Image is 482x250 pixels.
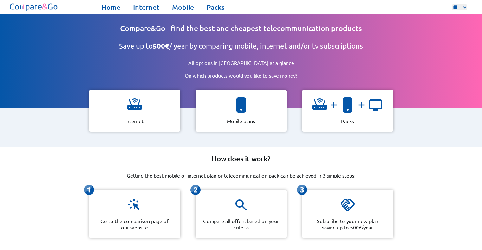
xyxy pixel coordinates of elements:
[341,118,354,124] p: Packs
[190,90,292,132] a: icon representing a smartphone Mobile plans
[368,97,383,113] img: icon representing a tv
[212,154,271,163] h2: How does it work?
[297,185,307,195] img: icon representing the third-step
[355,100,368,110] img: and
[310,218,386,230] p: Subscribe to your new plan saving up to 500€/year
[234,197,249,213] img: icon representing a magnifying glass
[297,90,398,132] a: icon representing a wifiandicon representing a smartphoneandicon representing a tv Packs
[9,2,60,13] img: Logo of Compare&Go
[84,90,185,132] a: icon representing a wifi Internet
[207,3,225,12] a: Packs
[164,72,318,78] p: On which products would you like to save money?
[127,172,356,178] p: Getting the best mobile or internet plan or telecommunication pack can be achieved in 3 simple st...
[190,185,201,195] img: icon representing the second-step
[340,197,355,213] img: icon representing a handshake
[101,3,120,12] a: Home
[84,185,94,195] img: icon representing the first-step
[120,24,362,33] h1: Compare&Go - find the best and cheapest telecommunication products
[327,100,340,110] img: and
[168,59,314,66] p: All options in [GEOGRAPHIC_DATA] at a glance
[127,197,142,213] img: icon representing a click
[312,97,327,113] img: icon representing a wifi
[234,97,249,113] img: icon representing a smartphone
[227,118,255,124] p: Mobile plans
[125,118,144,124] p: Internet
[119,42,363,51] h2: Save up to / year by comparing mobile, internet and/or tv subscriptions
[127,97,142,113] img: icon representing a wifi
[153,42,169,50] b: 500€
[172,3,194,12] a: Mobile
[133,3,159,12] a: Internet
[203,218,279,230] p: Compare all offers based on your criteria
[97,218,173,230] p: Go to the comparison page of our website
[340,97,355,113] img: icon representing a smartphone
